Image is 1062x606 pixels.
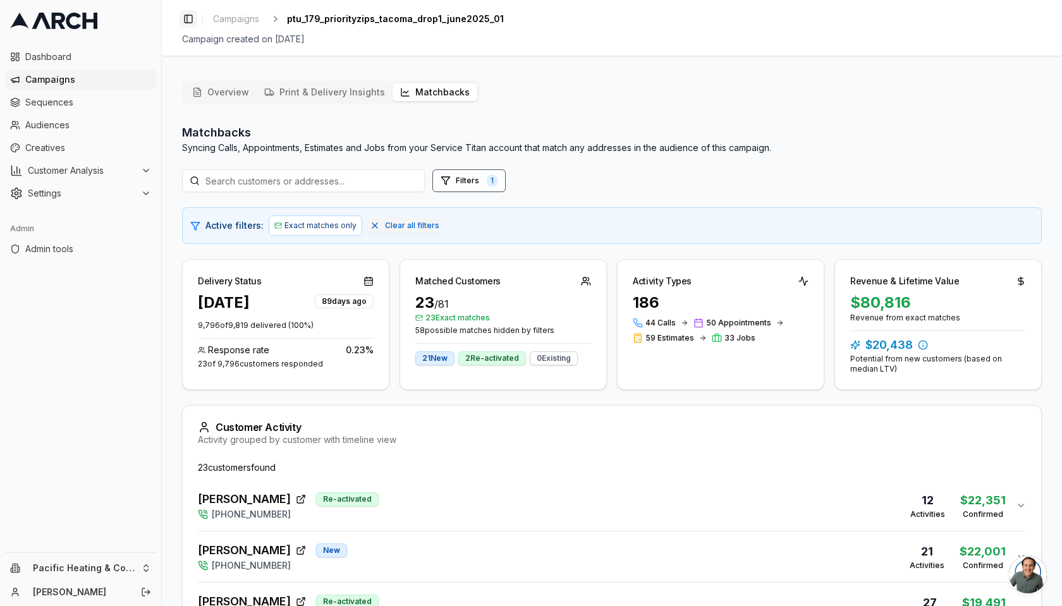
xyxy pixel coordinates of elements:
[198,275,262,288] div: Delivery Status
[28,187,136,200] span: Settings
[182,124,771,142] h2: Matchbacks
[198,433,1026,446] div: Activity grouped by customer with timeline view
[960,543,1006,561] div: $22,001
[458,351,526,365] div: 2 Re-activated
[198,320,374,330] p: 9,796 of 9,819 delivered ( 100 %)
[5,183,156,203] button: Settings
[850,275,960,288] div: Revenue & Lifetime Value
[346,344,374,356] span: 0.23 %
[645,318,676,328] span: 44 Calls
[5,115,156,135] a: Audiences
[25,73,151,86] span: Campaigns
[25,96,151,109] span: Sequences
[5,92,156,112] a: Sequences
[198,461,1026,474] div: 23 customer s found
[315,294,374,308] div: 89 days ago
[33,586,127,598] a: [PERSON_NAME]
[724,333,755,343] span: 33 Jobs
[25,119,151,131] span: Audiences
[960,492,1006,509] div: $22,351
[415,275,501,288] div: Matched Customers
[316,543,347,557] div: New
[198,293,250,313] div: [DATE]
[910,509,945,519] div: Activities
[367,218,442,233] button: Clear all filters
[198,421,1026,433] div: Customer Activity
[415,293,591,313] div: 23
[1009,555,1047,593] a: Open chat
[208,344,269,356] span: Response rate
[706,318,771,328] span: 50 Appointments
[910,492,945,509] div: 12
[5,219,156,239] div: Admin
[432,169,506,192] button: Open filters (1 active)
[530,351,578,365] div: 0 Existing
[5,239,156,259] a: Admin tools
[415,325,591,336] span: 58 possible matches hidden by filters
[633,293,809,313] div: 186
[487,174,497,187] span: 1
[633,275,692,288] div: Activity Types
[393,83,477,101] button: Matchbacks
[415,351,455,365] div: 21 New
[198,542,291,559] span: [PERSON_NAME]
[960,509,1006,519] div: Confirmed
[137,583,155,601] button: Log out
[850,336,1026,354] div: $20,438
[212,559,291,572] span: [PHONE_NUMBER]
[182,142,771,154] p: Syncing Calls, Appointments, Estimates and Jobs from your Service Titan account that match any ad...
[315,293,374,308] button: 89days ago
[257,83,393,101] button: Print & Delivery Insights
[182,33,1042,45] div: Campaign created on [DATE]
[850,293,1026,313] div: $80,816
[198,490,291,508] span: [PERSON_NAME]
[25,51,151,63] span: Dashboard
[434,298,449,310] span: / 81
[182,169,425,192] input: Search customers or addresses...
[415,313,591,323] span: 23 Exact matches
[5,47,156,67] a: Dashboard
[5,138,156,158] a: Creatives
[5,558,156,578] button: Pacific Heating & Cooling
[25,243,151,255] span: Admin tools
[198,480,1026,531] button: [PERSON_NAME]Re-activated[PHONE_NUMBER]12Activities$22,351Confirmed
[850,354,1026,374] div: Potential from new customers (based on median LTV)
[910,543,944,561] div: 21
[850,313,1026,323] div: Revenue from exact matches
[5,161,156,181] button: Customer Analysis
[910,561,944,571] div: Activities
[198,531,1026,582] button: [PERSON_NAME]New[PHONE_NUMBER]21Activities$22,001Confirmed
[208,10,264,28] a: Campaigns
[198,359,374,369] div: 23 of 9,796 customers responded
[28,164,136,177] span: Customer Analysis
[385,221,439,231] span: Clear all filters
[212,508,291,521] span: [PHONE_NUMBER]
[960,561,1006,571] div: Confirmed
[25,142,151,154] span: Creatives
[205,219,264,232] span: Active filters:
[208,10,504,28] nav: breadcrumb
[33,562,136,574] span: Pacific Heating & Cooling
[316,492,379,506] div: Re-activated
[284,221,357,231] span: Exact matches only
[185,83,257,101] button: Overview
[5,70,156,90] a: Campaigns
[287,13,504,25] span: ptu_179_priorityzips_tacoma_drop1_june2025_01
[213,13,259,25] span: Campaigns
[645,333,694,343] span: 59 Estimates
